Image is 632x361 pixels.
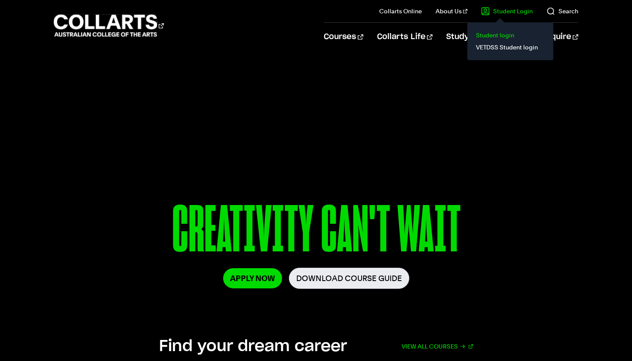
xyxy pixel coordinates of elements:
[541,23,578,51] a: Enquire
[377,23,433,51] a: Collarts Life
[474,41,546,53] a: VETDSS Student login
[324,23,363,51] a: Courses
[379,7,422,15] a: Collarts Online
[546,7,578,15] a: Search
[481,7,533,15] a: Student Login
[60,197,572,268] p: CREATIVITY CAN'T WAIT
[159,337,347,356] h2: Find your dream career
[223,268,282,288] a: Apply Now
[54,13,164,38] div: Go to homepage
[402,337,473,356] a: View all courses
[446,23,527,51] a: Study Information
[436,7,467,15] a: About Us
[289,268,409,289] a: Download Course Guide
[474,29,546,41] a: Student login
